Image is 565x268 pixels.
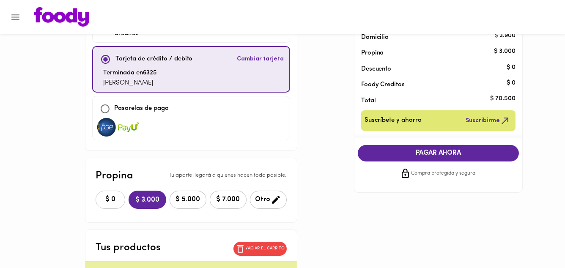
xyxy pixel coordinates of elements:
span: Suscríbete y ahorra [365,115,422,126]
p: Pasarelas de pago [114,104,169,114]
p: $ 3.900 [494,31,516,40]
p: [PERSON_NAME] [103,79,157,88]
p: Tus productos [96,240,161,255]
button: $ 7.000 [210,191,247,209]
img: logo.png [34,7,89,27]
span: Cambiar tarjeta [237,55,284,63]
button: Suscribirme [464,114,512,128]
button: $ 0 [96,191,125,209]
p: Foody Creditos [361,80,502,89]
p: Propina [96,168,133,183]
iframe: Messagebird Livechat Widget [516,219,557,260]
button: $ 5.000 [170,191,206,209]
button: Vaciar el carrito [233,242,287,256]
p: Terminada en 6325 [103,68,157,78]
span: $ 3.000 [135,196,159,204]
span: Compra protegida y segura. [411,170,477,178]
p: Descuento [361,65,392,74]
span: $ 7.000 [215,196,241,204]
p: Tu aporte llegará a quienes hacen todo posible. [169,172,287,180]
p: Domicilio [361,33,389,42]
button: Otro [250,191,287,209]
img: visa [118,118,139,137]
p: Vaciar el carrito [246,246,285,252]
span: $ 5.000 [175,196,201,204]
p: Propina [361,49,502,57]
button: $ 3.000 [129,191,166,209]
span: PAGAR AHORA [366,149,511,157]
p: $ 0 [507,63,516,72]
span: Suscribirme [466,115,510,126]
span: $ 0 [101,196,120,204]
p: Total [361,96,502,105]
button: PAGAR AHORA [358,145,519,161]
button: Menu [5,7,26,27]
img: visa [96,118,117,137]
p: $ 3.000 [494,47,516,56]
p: Tarjeta de crédito / debito [115,55,193,64]
p: $ 70.500 [490,95,516,104]
p: $ 0 [507,79,516,88]
span: Otro [255,194,281,205]
button: Cambiar tarjeta [236,50,286,68]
